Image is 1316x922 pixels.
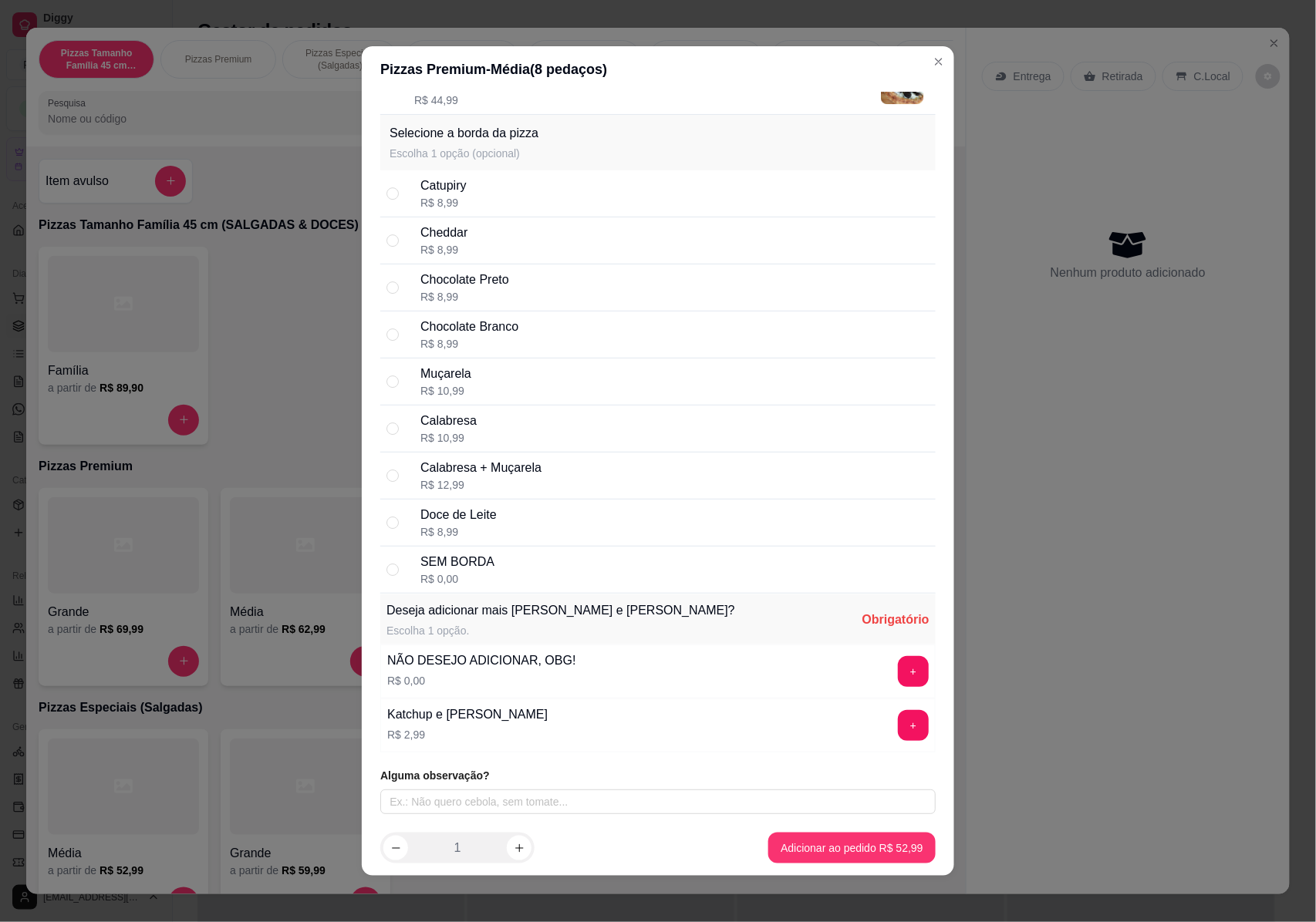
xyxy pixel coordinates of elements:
div: R$ 10,99 [420,430,477,446]
div: Escolha 1 opção. [386,623,735,638]
div: R$ 8,99 [420,289,509,305]
div: R$ 10,99 [420,383,471,399]
button: add [898,710,929,741]
div: R$ 8,99 [420,524,497,540]
div: R$ 8,99 [420,336,518,352]
p: 1 [454,839,461,857]
div: Muçarela [420,365,471,383]
button: increase-product-quantity [507,836,531,860]
div: R$ 12,99 [420,477,542,493]
p: Selecione a borda da pizza [390,124,538,143]
input: Ex.: Não quero cebola, sem tomate... [380,789,936,814]
div: R$ 8,99 [420,195,467,210]
div: Doce de Leite [420,506,497,524]
button: decrease-product-quantity [383,836,408,860]
div: Deseja adicionar mais [PERSON_NAME] e [PERSON_NAME]? [386,601,735,620]
div: Chocolate Preto [420,271,509,289]
article: Alguma observação? [380,768,936,783]
div: R$ 0,00 [387,673,576,688]
div: Pizzas Premium - Média ( 8 pedaços) [380,59,936,80]
div: R$ 44,99 [414,93,720,108]
p: Escolha 1 opção (opcional) [390,146,538,161]
div: Cheddar [420,224,467,242]
div: R$ 2,99 [387,727,548,742]
div: Chocolate Branco [420,318,518,336]
div: Obrigatório [862,611,930,629]
div: Calabresa + Muçarela [420,459,542,477]
div: R$ 0,00 [420,571,494,587]
button: add [898,656,929,687]
div: SEM BORDA [420,553,494,571]
div: R$ 8,99 [420,242,467,257]
div: Catupiry [420,177,467,195]
button: Close [926,49,951,74]
div: NÃO DESEJO ADICIONAR, OBG! [387,651,576,670]
div: Calabresa [420,412,477,430]
div: Katchup e [PERSON_NAME] [387,705,548,724]
button: Adicionar ao pedido R$ 52,99 [768,833,935,863]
